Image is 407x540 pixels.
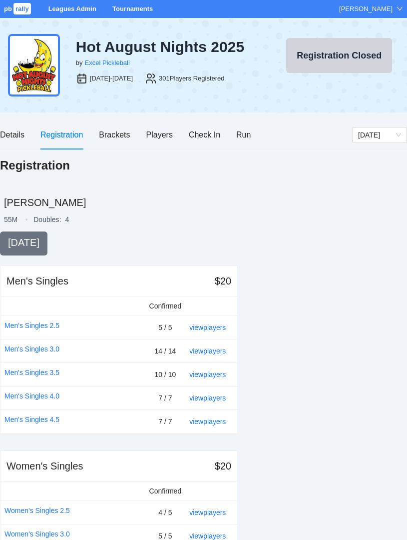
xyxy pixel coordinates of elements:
a: view players [189,532,226,540]
div: Registration [40,128,83,141]
a: view players [189,417,226,425]
div: 4 [65,214,69,224]
a: view players [189,394,226,402]
td: 4 / 5 [145,500,186,524]
div: Doubles : [33,214,61,224]
span: down [397,5,403,12]
li: 55 M [4,214,33,224]
a: Excel Pickleball [85,59,130,66]
h2: [PERSON_NAME] [4,195,407,209]
div: Women's Singles [6,459,83,473]
td: Confirmed [145,296,186,316]
div: [PERSON_NAME] [339,4,393,14]
a: Men's Singles 4.5 [4,414,59,425]
div: Players [146,128,173,141]
a: Leagues Admin [48,5,96,12]
a: Women's Singles 3.0 [4,528,70,539]
div: $20 [215,459,231,473]
td: 14 / 14 [145,339,186,362]
td: 7 / 7 [145,409,186,433]
a: Men's Singles 3.0 [4,343,59,354]
a: view players [189,323,226,331]
td: 10 / 10 [145,362,186,386]
div: by [76,58,83,68]
div: Men's Singles [6,274,68,288]
td: Confirmed [145,481,186,501]
div: Hot August Nights 2025 [76,38,264,56]
a: view players [189,508,226,516]
a: Men's Singles 3.5 [4,367,59,378]
div: Brackets [99,128,130,141]
div: Check In [189,128,220,141]
button: Registration Closed [286,38,392,73]
div: Run [236,128,251,141]
span: Sunday [358,127,401,142]
span: rally [13,3,31,14]
a: Women's Singles 2.5 [4,505,70,516]
a: view players [189,370,226,378]
div: $20 [215,274,231,288]
a: Men's Singles 2.5 [4,320,59,331]
span: pb [4,5,12,12]
div: 301 Players Registered [159,73,225,83]
a: pbrally [4,5,32,12]
td: 7 / 7 [145,386,186,409]
td: 5 / 5 [145,315,186,339]
img: hot-aug.png [8,34,60,96]
a: view players [189,347,226,355]
a: Men's Singles 4.0 [4,390,59,401]
span: [DATE] [8,237,39,248]
a: Tournaments [112,5,153,12]
div: [DATE]-[DATE] [90,73,133,83]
